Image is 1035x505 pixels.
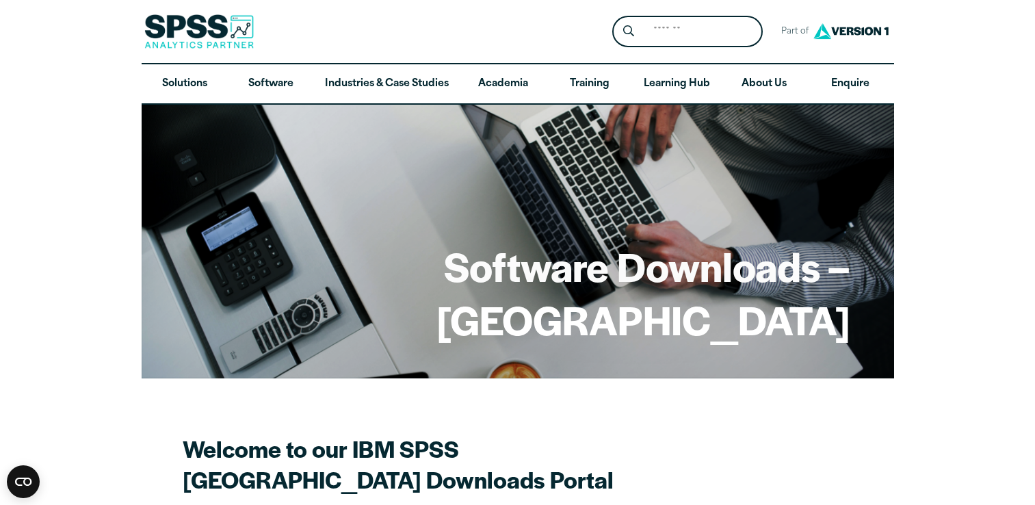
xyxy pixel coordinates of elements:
[807,64,893,104] a: Enquire
[185,239,850,346] h1: Software Downloads – [GEOGRAPHIC_DATA]
[623,25,634,37] svg: Search magnifying glass icon
[774,22,810,42] span: Part of
[314,64,460,104] a: Industries & Case Studies
[546,64,632,104] a: Training
[810,18,892,44] img: Version1 Logo
[616,19,641,44] button: Search magnifying glass icon
[142,64,228,104] a: Solutions
[228,64,314,104] a: Software
[633,64,721,104] a: Learning Hub
[721,64,807,104] a: About Us
[183,433,661,495] h2: Welcome to our IBM SPSS [GEOGRAPHIC_DATA] Downloads Portal
[612,16,763,48] form: Site Header Search Form
[7,465,40,498] button: Open CMP widget
[460,64,546,104] a: Academia
[144,14,254,49] img: SPSS Analytics Partner
[142,64,894,104] nav: Desktop version of site main menu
